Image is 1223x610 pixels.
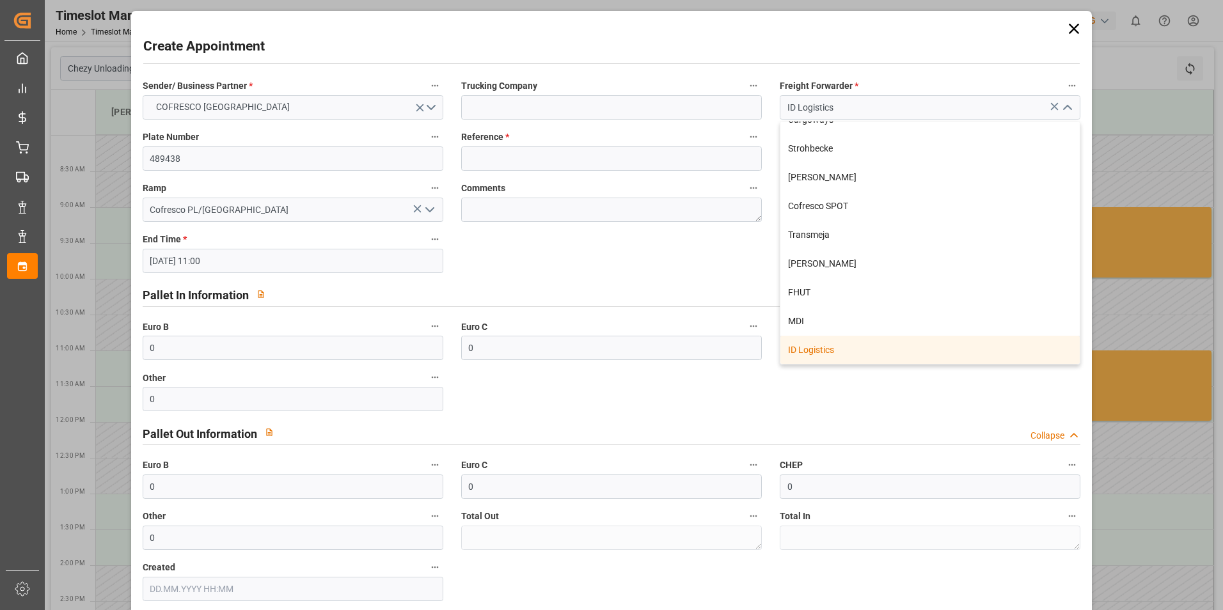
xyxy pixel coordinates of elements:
button: close menu [1057,98,1076,118]
span: Euro B [143,320,169,334]
h2: Create Appointment [143,36,265,57]
span: Euro C [461,320,487,334]
button: Euro C [745,318,762,334]
div: FHUT [780,278,1080,307]
button: Reference * [745,129,762,145]
button: Comments [745,180,762,196]
button: Plate Number [427,129,443,145]
span: Other [143,510,166,523]
button: Other [427,369,443,386]
span: COFRESCO [GEOGRAPHIC_DATA] [150,100,296,114]
button: End Time * [427,231,443,247]
button: open menu [419,200,438,220]
span: Euro B [143,458,169,472]
button: CHEP [1064,457,1080,473]
button: Euro B [427,457,443,473]
button: Freight Forwarder * [1064,77,1080,94]
input: DD.MM.YYYY HH:MM [143,577,443,601]
button: Euro C [745,457,762,473]
div: Strohbecke [780,134,1080,163]
button: View description [257,420,281,444]
button: Total In [1064,508,1080,524]
button: open menu [143,95,443,120]
span: Plate Number [143,130,199,144]
span: Freight Forwarder [780,79,858,93]
span: Total Out [461,510,499,523]
span: Reference [461,130,509,144]
div: MDI [780,307,1080,336]
span: Ramp [143,182,166,195]
span: Sender/ Business Partner [143,79,253,93]
div: Cofresco SPOT [780,192,1080,221]
div: Transmeja [780,221,1080,249]
div: [PERSON_NAME] [780,249,1080,278]
span: Euro C [461,458,487,472]
button: View description [249,282,273,306]
button: Trucking Company [745,77,762,94]
span: CHEP [780,458,803,472]
button: Total Out [745,508,762,524]
div: Collapse [1030,429,1064,442]
span: Other [143,371,166,385]
button: Ramp [427,180,443,196]
button: Other [427,508,443,524]
span: End Time [143,233,187,246]
button: Sender/ Business Partner * [427,77,443,94]
h2: Pallet In Information [143,286,249,304]
div: [PERSON_NAME] [780,163,1080,192]
h2: Pallet Out Information [143,425,257,442]
input: Type to search/select [143,198,443,222]
span: Trucking Company [461,79,537,93]
span: Total In [780,510,810,523]
div: ID Logistics [780,336,1080,364]
button: Created [427,559,443,575]
span: Comments [461,182,505,195]
span: Created [143,561,175,574]
input: DD.MM.YYYY HH:MM [143,249,443,273]
button: Euro B [427,318,443,334]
